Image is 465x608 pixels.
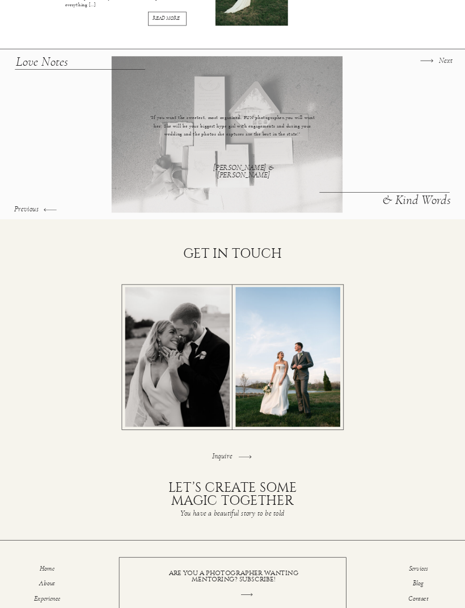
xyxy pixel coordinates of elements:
h3: [PERSON_NAME] & [PERSON_NAME] [205,164,282,173]
a: Previous [14,206,40,215]
a: Services [394,566,442,575]
a: Experience [23,596,71,605]
h3: & Kind Words [371,194,451,216]
a: Next [436,57,453,66]
h3: You have a beautiful story to be told [141,509,324,521]
a: ARE YOU A PHOTOGRAPHER WANTING MENTORING? SUBSCRIBE! [164,570,303,576]
a: Home [23,566,71,575]
h2: Let’s create some magic together [158,482,307,507]
h2: Get in Touch [129,248,336,268]
a: READ MORE [153,16,189,23]
a: About [23,580,71,589]
p: "If you want the sweetest, most organized, FUN photographer,you will want her! She will be your b... [145,114,319,137]
a: Contact [394,596,442,605]
h3: Love Notes [16,56,107,69]
a: Inquire [212,453,236,462]
a: Blog [394,580,442,589]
